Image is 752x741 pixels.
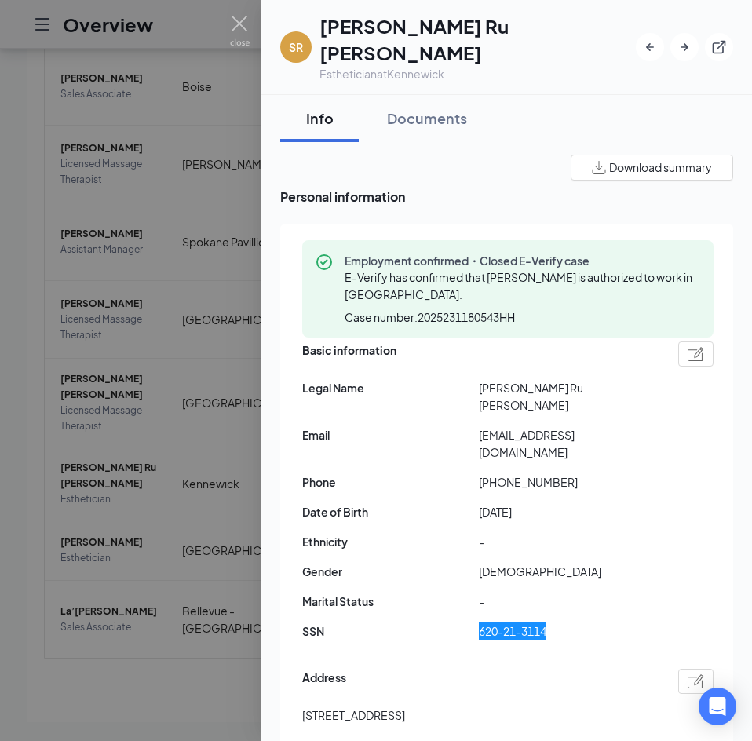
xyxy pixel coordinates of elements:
[345,309,515,325] span: Case number: 2025231180543HH
[609,159,712,176] span: Download summary
[677,39,692,55] svg: ArrowRight
[302,341,396,367] span: Basic information
[479,563,655,580] span: [DEMOGRAPHIC_DATA]
[699,688,736,725] div: Open Intercom Messenger
[302,426,479,444] span: Email
[345,270,692,301] span: E-Verify has confirmed that [PERSON_NAME] is authorized to work in [GEOGRAPHIC_DATA].
[642,39,658,55] svg: ArrowLeftNew
[479,379,655,414] span: [PERSON_NAME] Ru [PERSON_NAME]
[289,39,303,55] div: SR
[296,108,343,128] div: Info
[636,33,664,61] button: ArrowLeftNew
[479,533,655,550] span: -
[319,13,636,66] h1: [PERSON_NAME] Ru [PERSON_NAME]
[315,253,334,272] svg: CheckmarkCircle
[479,622,655,640] span: 620-21-3114
[387,108,467,128] div: Documents
[711,39,727,55] svg: ExternalLink
[479,503,655,520] span: [DATE]
[302,669,346,694] span: Address
[479,593,655,610] span: -
[705,33,733,61] button: ExternalLink
[280,187,733,206] span: Personal information
[302,622,479,640] span: SSN
[345,253,701,268] span: Employment confirmed・Closed E-Verify case
[302,706,405,724] span: [STREET_ADDRESS]
[302,563,479,580] span: Gender
[571,155,733,181] button: Download summary
[319,66,636,82] div: Esthetician at Kennewick
[479,473,655,491] span: [PHONE_NUMBER]
[479,426,655,461] span: [EMAIL_ADDRESS][DOMAIN_NAME]
[302,533,479,550] span: Ethnicity
[302,473,479,491] span: Phone
[302,379,479,396] span: Legal Name
[302,593,479,610] span: Marital Status
[670,33,699,61] button: ArrowRight
[302,503,479,520] span: Date of Birth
